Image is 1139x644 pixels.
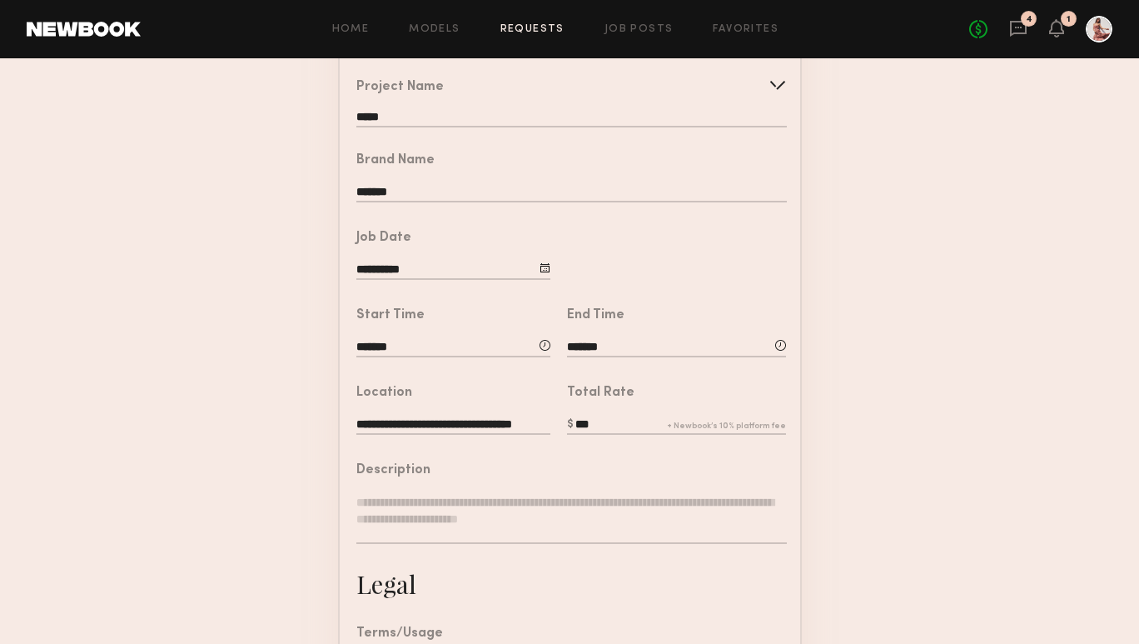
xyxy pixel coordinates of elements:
div: Start Time [356,309,425,322]
div: Legal [356,567,416,601]
div: Brand Name [356,154,435,167]
a: 4 [1009,19,1027,40]
a: Favorites [713,24,778,35]
a: Requests [500,24,565,35]
div: End Time [567,309,624,322]
div: 1 [1067,15,1071,24]
div: Project Name [356,81,444,94]
a: Home [332,24,370,35]
a: Models [409,24,460,35]
div: Description [356,464,430,477]
div: Job Date [356,232,411,245]
div: Terms/Usage [356,627,443,641]
a: Job Posts [604,24,674,35]
div: 4 [1026,15,1032,24]
div: Location [356,387,412,400]
div: Total Rate [567,387,634,400]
